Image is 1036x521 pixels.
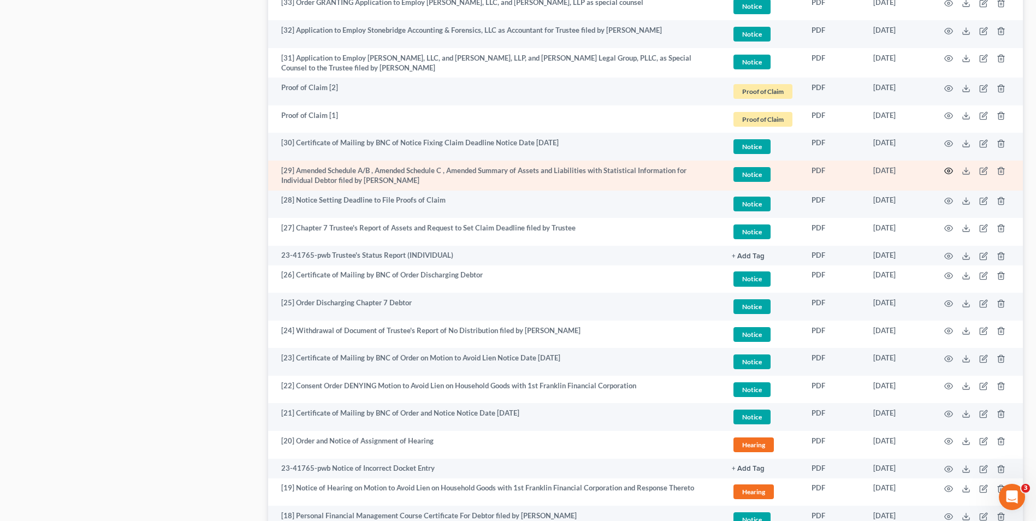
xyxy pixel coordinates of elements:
[865,133,931,161] td: [DATE]
[268,459,723,478] td: 23-41765-pwb Notice of Incorrect Docket Entry
[732,353,794,371] a: Notice
[865,78,931,105] td: [DATE]
[268,403,723,431] td: [21] Certificate of Mailing by BNC of Order and Notice Notice Date [DATE]
[733,167,771,182] span: Notice
[733,271,771,286] span: Notice
[733,55,771,69] span: Notice
[865,246,931,265] td: [DATE]
[268,348,723,376] td: [23] Certificate of Mailing by BNC of Order on Motion to Avoid Lien Notice Date [DATE]
[803,48,865,78] td: PDF
[268,133,723,161] td: [30] Certificate of Mailing by BNC of Notice Fixing Claim Deadline Notice Date [DATE]
[732,298,794,316] a: Notice
[803,376,865,404] td: PDF
[732,483,794,501] a: Hearing
[268,161,723,191] td: [29] Amended Schedule A/B , Amended Schedule C , Amended Summary of Assets and Liabilities with S...
[733,299,771,314] span: Notice
[732,223,794,241] a: Notice
[733,327,771,342] span: Notice
[865,459,931,478] td: [DATE]
[732,381,794,399] a: Notice
[268,246,723,265] td: 23-41765-pwb Trustee's Status Report (INDIVIDUAL)
[865,376,931,404] td: [DATE]
[803,191,865,218] td: PDF
[865,431,931,459] td: [DATE]
[732,110,794,128] a: Proof of Claim
[803,403,865,431] td: PDF
[732,436,794,454] a: Hearing
[803,246,865,265] td: PDF
[732,53,794,71] a: Notice
[268,78,723,105] td: Proof of Claim [2]
[803,161,865,191] td: PDF
[268,321,723,348] td: [24] Withdrawal of Document of Trustee's Report of No Distribution filed by [PERSON_NAME]
[803,478,865,506] td: PDF
[268,293,723,321] td: [25] Order Discharging Chapter 7 Debtor
[268,431,723,459] td: [20] Order and Notice of Assignment of Hearing
[733,437,774,452] span: Hearing
[803,293,865,321] td: PDF
[803,459,865,478] td: PDF
[865,20,931,48] td: [DATE]
[733,27,771,42] span: Notice
[865,161,931,191] td: [DATE]
[732,325,794,344] a: Notice
[865,478,931,506] td: [DATE]
[733,139,771,154] span: Notice
[733,224,771,239] span: Notice
[733,112,792,127] span: Proof of Claim
[733,410,771,424] span: Notice
[732,408,794,426] a: Notice
[732,463,794,473] a: + Add Tag
[803,348,865,376] td: PDF
[268,105,723,133] td: Proof of Claim [1]
[733,84,792,99] span: Proof of Claim
[268,218,723,246] td: [27] Chapter 7 Trustee's Report of Assets and Request to Set Claim Deadline filed by Trustee
[865,105,931,133] td: [DATE]
[803,105,865,133] td: PDF
[1021,484,1030,493] span: 3
[732,250,794,260] a: + Add Tag
[803,78,865,105] td: PDF
[268,191,723,218] td: [28] Notice Setting Deadline to File Proofs of Claim
[803,133,865,161] td: PDF
[732,82,794,100] a: Proof of Claim
[803,20,865,48] td: PDF
[268,376,723,404] td: [22] Consent Order DENYING Motion to Avoid Lien on Household Goods with 1st Franklin Financial Co...
[732,270,794,288] a: Notice
[999,484,1025,510] iframe: Intercom live chat
[733,354,771,369] span: Notice
[865,218,931,246] td: [DATE]
[865,403,931,431] td: [DATE]
[268,20,723,48] td: [32] Application to Employ Stonebridge Accounting & Forensics, LLC as Accountant for Trustee file...
[803,218,865,246] td: PDF
[732,195,794,213] a: Notice
[732,25,794,43] a: Notice
[865,265,931,293] td: [DATE]
[803,431,865,459] td: PDF
[865,293,931,321] td: [DATE]
[733,382,771,397] span: Notice
[732,253,765,260] button: + Add Tag
[865,348,931,376] td: [DATE]
[268,265,723,293] td: [26] Certificate of Mailing by BNC of Order Discharging Debtor
[803,321,865,348] td: PDF
[268,48,723,78] td: [31] Application to Employ [PERSON_NAME], LLC, and [PERSON_NAME], LLP, and [PERSON_NAME] Legal Gr...
[733,484,774,499] span: Hearing
[803,265,865,293] td: PDF
[732,465,765,472] button: + Add Tag
[268,478,723,506] td: [19] Notice of Hearing on Motion to Avoid Lien on Household Goods with 1st Franklin Financial Cor...
[732,138,794,156] a: Notice
[733,197,771,211] span: Notice
[865,321,931,348] td: [DATE]
[865,191,931,218] td: [DATE]
[865,48,931,78] td: [DATE]
[732,165,794,183] a: Notice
